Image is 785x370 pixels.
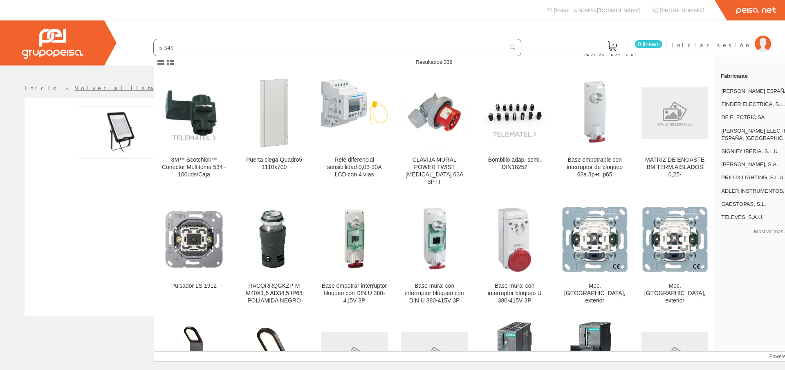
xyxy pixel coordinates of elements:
a: Base mural con interruptor bloqueo U 380-415V 3P Base mural con interruptor bloqueo U 380-415V 3P [475,196,554,314]
img: Relé diferencial sensibilidad 0,03-30A LCD con 4 vías [321,79,388,146]
span: Iniciar sesión [671,41,751,49]
span: [PHONE_NUMBER] [660,7,704,14]
img: Base empotrable con interruptor de bloqueo 63a 3p+t Ip65 [561,79,628,146]
img: Mec. Pulsador hotel, exterior [561,206,628,273]
img: Base empotrar interruptor bloqueo con DIN U 380-415V 3P [321,206,388,273]
img: MATRIZ DE ENGASTE BM TERM.AISLADOS 0,25- [641,87,708,139]
img: RACORRQGKZP-M M40X1,5 AD34,5 IP68 POLIAMIDA NEGRO [241,206,307,273]
a: Pulsador LS 1912 Pulsador LS 1912 [154,196,234,314]
img: CLAVIJA MURAL POWER TWIST PCE 63A 3P+T [401,79,468,146]
img: Mec. Pulsador hotel, exterior [641,206,708,273]
span: Pedido actual [584,51,640,59]
a: MATRIZ DE ENGASTE BM TERM.AISLADOS 0,25- MATRIZ DE ENGASTE BM TERM.AISLADOS 0,25- [635,70,715,195]
a: CLAVIJA MURAL POWER TWIST PCE 63A 3P+T CLAVIJA MURAL POWER TWIST [MEDICAL_DATA] 63A 3P+T [395,70,474,195]
img: 3M™ Scotchlok™ Conector Multitoma 534 - 100uds/Caja [161,84,227,142]
span: Resultados: [415,59,452,65]
div: MATRIZ DE ENGASTE BM TERM.AISLADOS 0,25- [641,156,708,178]
div: Mec. [GEOGRAPHIC_DATA], exterior [561,282,628,305]
a: Relé diferencial sensibilidad 0,03-30A LCD con 4 vías Relé diferencial sensibilidad 0,03-30A LCD ... [314,70,394,195]
a: Base empotrable con interruptor de bloqueo 63a 3p+t Ip65 Base empotrable con interruptor de bloqu... [555,70,635,195]
input: Buscar ... [154,39,505,56]
span: [EMAIL_ADDRESS][DOMAIN_NAME] [554,7,640,14]
img: Grupo Peisa [22,29,83,59]
a: Iniciar sesión [671,34,771,42]
img: Pulsador LS 1912 [161,206,227,273]
div: 3M™ Scotchlok™ Conector Multitoma 534 - 100uds/Caja [161,156,227,178]
img: Base mural con interruptor bloqueo con DIN U 380-415V 3P [401,206,468,273]
div: Base empotrar interruptor bloqueo con DIN U 380-415V 3P [321,282,388,305]
a: Mec. Pulsador hotel, exterior Mec. [GEOGRAPHIC_DATA], exterior [555,196,635,314]
div: Bombillo adap. semi. DIN18252 [481,156,548,171]
div: Relé diferencial sensibilidad 0,03-30A LCD con 4 vías [321,156,388,178]
div: CLAVIJA MURAL POWER TWIST [MEDICAL_DATA] 63A 3P+T [401,156,468,186]
a: Base mural con interruptor bloqueo con DIN U 380-415V 3P Base mural con interruptor bloqueo con D... [395,196,474,314]
a: Volver al listado de productos [75,84,236,91]
div: Base mural con interruptor bloqueo con DIN U 380-415V 3P [401,282,468,305]
a: RACORRQGKZP-M M40X1,5 AD34,5 IP68 POLIAMIDA NEGRO RACORRQGKZP-M M40X1,5 AD34,5 IP68 POLIAMIDA NEGRO [234,196,314,314]
a: Bombillo adap. semi. DIN18252 Bombillo adap. semi. DIN18252 [475,70,554,195]
div: Base empotrable con interruptor de bloqueo 63a 3p+t Ip65 [561,156,628,178]
div: Mec. [GEOGRAPHIC_DATA], exterior [641,282,708,305]
a: Mec. Pulsador hotel, exterior Mec. [GEOGRAPHIC_DATA], exterior [635,196,715,314]
img: Bombillo adap. semi. DIN18252 [481,88,548,138]
div: Base mural con interruptor bloqueo U 380-415V 3P [481,282,548,305]
span: 338 [444,59,453,65]
a: Base empotrar interruptor bloqueo con DIN U 380-415V 3P Base empotrar interruptor bloqueo con DIN... [314,196,394,314]
div: Puerta ciega Quadro5 1110x700 [241,156,307,171]
img: Puerta ciega Quadro5 1110x700 [257,77,292,149]
div: RACORRQGKZP-M M40X1,5 AD34,5 IP68 POLIAMIDA NEGRO [241,282,307,305]
a: 3M™ Scotchlok™ Conector Multitoma 534 - 100uds/Caja 3M™ Scotchlok™ Conector Multitoma 534 - 100ud... [154,70,234,195]
span: 0 línea/s [635,40,662,48]
img: Base mural con interruptor bloqueo U 380-415V 3P [481,206,548,273]
a: Inicio [25,84,59,91]
a: Puerta ciega Quadro5 1110x700 Puerta ciega Quadro5 1110x700 [234,70,314,195]
div: Pulsador LS 1912 [161,282,227,290]
img: Foto artículo Proyector BVP165 LED 180_840 PSU 150W AWB CE (192x128.256) [79,106,157,159]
